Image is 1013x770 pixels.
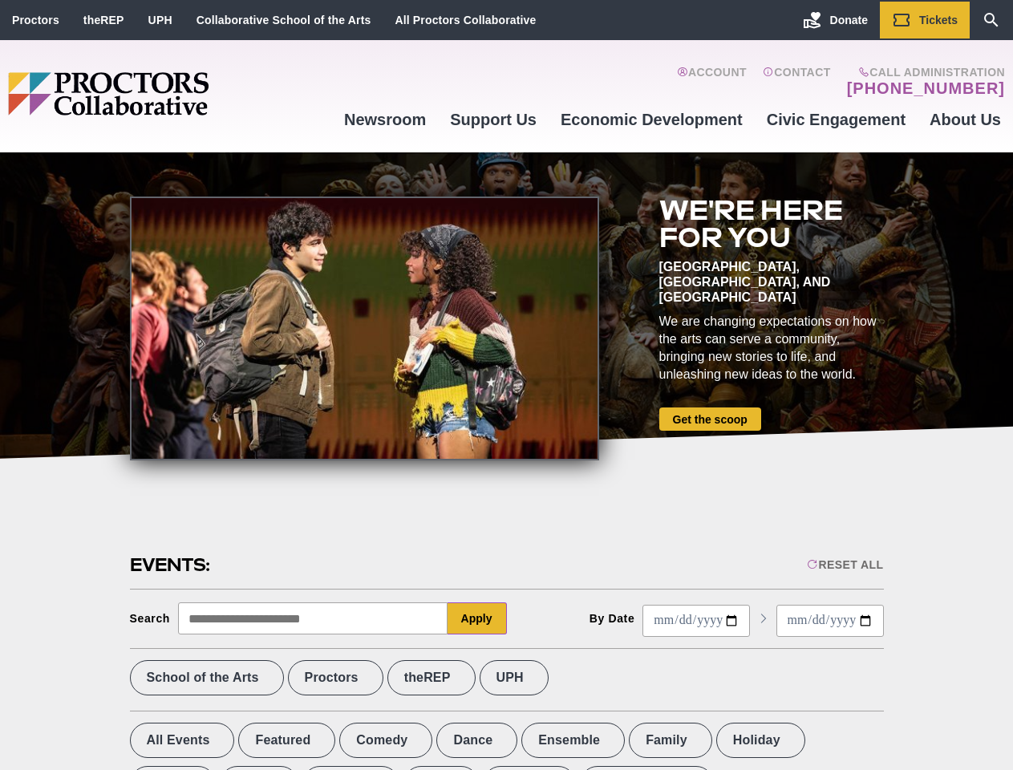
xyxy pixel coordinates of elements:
label: UPH [480,660,549,695]
a: Proctors [12,14,59,26]
a: Account [677,66,747,98]
div: Search [130,612,171,625]
a: Support Us [438,98,549,141]
a: Get the scoop [659,407,761,431]
label: All Events [130,723,235,758]
a: About Us [918,98,1013,141]
label: Holiday [716,723,805,758]
a: Search [970,2,1013,38]
a: Collaborative School of the Arts [197,14,371,26]
label: Featured [238,723,335,758]
span: Tickets [919,14,958,26]
a: Contact [763,66,831,98]
div: We are changing expectations on how the arts can serve a community, bringing new stories to life,... [659,313,884,383]
label: Family [629,723,712,758]
h2: Events: [130,553,213,577]
a: Economic Development [549,98,755,141]
label: Dance [436,723,517,758]
a: UPH [148,14,172,26]
h2: We're here for you [659,197,884,251]
label: Comedy [339,723,432,758]
label: Ensemble [521,723,625,758]
a: Civic Engagement [755,98,918,141]
a: [PHONE_NUMBER] [847,79,1005,98]
span: Call Administration [842,66,1005,79]
span: Donate [830,14,868,26]
label: Proctors [288,660,383,695]
div: By Date [590,612,635,625]
img: Proctors logo [8,72,332,115]
a: All Proctors Collaborative [395,14,536,26]
a: Tickets [880,2,970,38]
a: Newsroom [332,98,438,141]
div: [GEOGRAPHIC_DATA], [GEOGRAPHIC_DATA], and [GEOGRAPHIC_DATA] [659,259,884,305]
button: Apply [448,602,507,634]
a: theREP [83,14,124,26]
a: Donate [791,2,880,38]
label: School of the Arts [130,660,284,695]
div: Reset All [807,558,883,571]
label: theREP [387,660,476,695]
